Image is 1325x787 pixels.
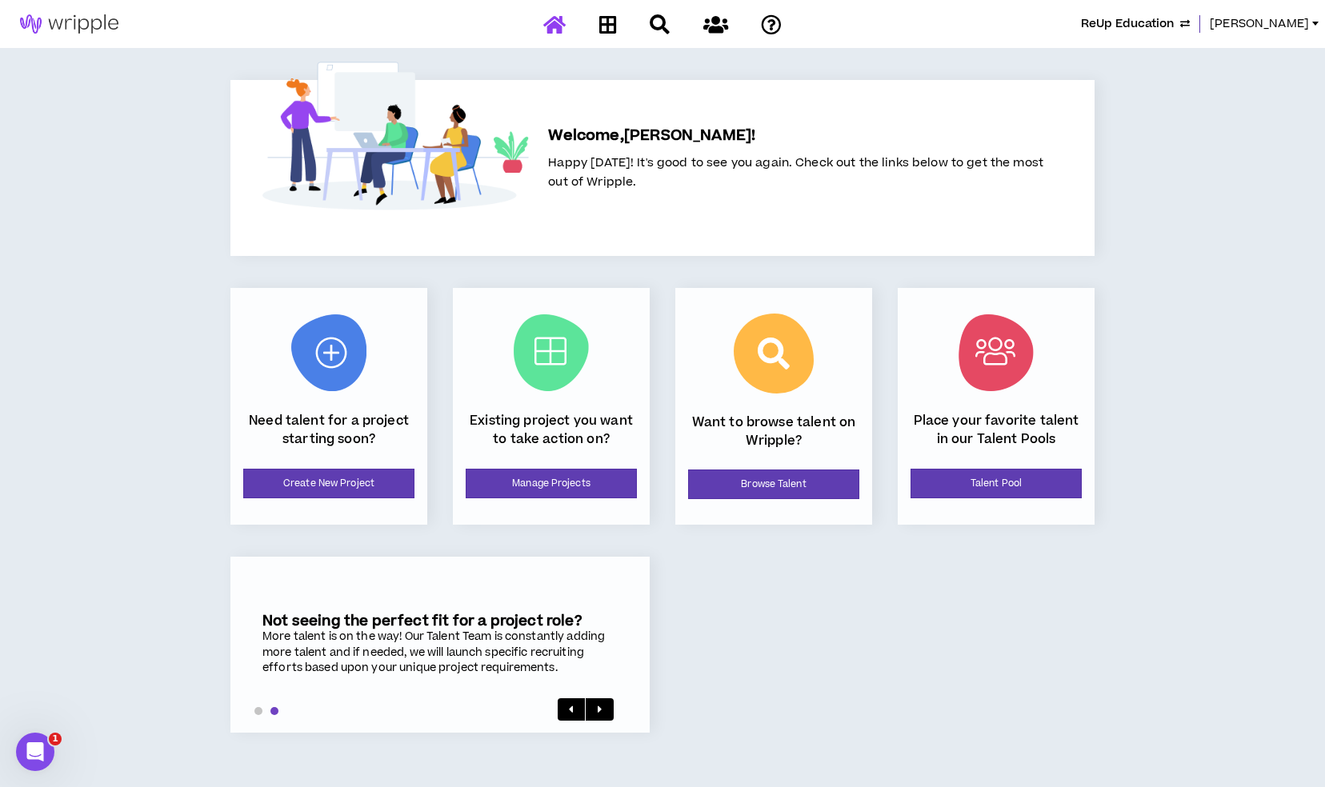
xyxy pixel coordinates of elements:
button: ReUp Education [1081,15,1190,33]
span: Happy [DATE]! It's good to see you again. Check out the links below to get the most out of Wripple. [548,154,1043,190]
a: Create New Project [243,469,414,498]
img: Talent Pool [959,314,1034,391]
p: Need talent for a project starting soon? [243,412,414,448]
p: Place your favorite talent in our Talent Pools [911,412,1082,448]
span: [PERSON_NAME] [1210,15,1309,33]
h5: Not seeing the perfect fit for a project role? [262,613,618,629]
p: Want to browse talent on Wripple? [688,413,859,449]
span: ReUp Education [1081,15,1174,33]
div: More talent is on the way! Our Talent Team is constantly adding more talent and if needed, we wil... [262,629,618,677]
img: New Project [291,314,366,391]
a: Browse Talent [688,469,859,499]
h5: Welcome, [PERSON_NAME] ! [548,125,1043,147]
span: 1 [49,733,62,745]
p: Existing project you want to take action on? [466,412,637,448]
a: Manage Projects [466,469,637,498]
img: Current Projects [514,314,589,391]
iframe: Intercom live chat [16,733,54,771]
a: Talent Pool [911,469,1082,498]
